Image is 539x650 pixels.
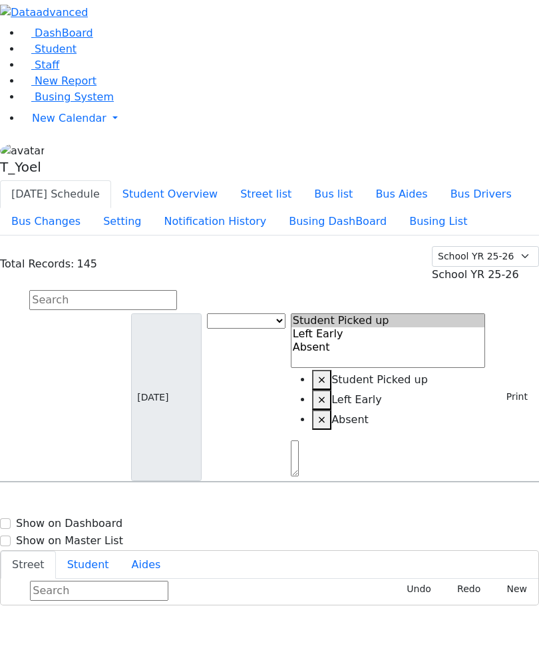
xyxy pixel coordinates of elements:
span: Student Picked up [331,373,428,386]
a: Student [21,43,77,55]
button: Redo [443,579,486,599]
select: Default select example [432,246,539,267]
span: New Report [35,75,96,87]
button: Bus Aides [364,180,439,208]
span: Busing System [35,90,114,103]
span: Absent [331,413,369,426]
span: × [317,413,326,426]
button: Student Overview [111,180,229,208]
a: New Report [21,75,96,87]
li: Absent [312,410,486,430]
option: Student Picked up [291,314,485,327]
button: Street [1,551,56,579]
div: Street [1,579,538,605]
input: Search [29,290,177,310]
span: 145 [77,257,97,270]
button: Student [56,551,120,579]
a: Busing System [21,90,114,103]
li: Student Picked up [312,370,486,390]
button: Bus Drivers [439,180,523,208]
span: Student [35,43,77,55]
span: × [317,393,326,406]
button: Busing DashBoard [277,208,398,236]
span: × [317,373,326,386]
button: Undo [392,579,437,599]
button: Remove item [312,410,331,430]
button: Bus list [303,180,364,208]
a: New Calendar [21,105,539,132]
span: School YR 25-26 [432,268,519,281]
span: Staff [35,59,59,71]
button: Setting [92,208,152,236]
span: DashBoard [35,27,93,39]
span: New Calendar [32,112,106,124]
button: Remove item [312,390,331,410]
li: Left Early [312,390,486,410]
input: Search [30,581,168,601]
button: Busing List [398,208,478,236]
span: Left Early [331,393,382,406]
label: Show on Master List [16,533,123,549]
a: DashBoard [21,27,93,39]
button: New [492,579,533,599]
option: Absent [291,341,485,354]
label: Show on Dashboard [16,516,122,532]
button: Remove item [312,370,331,390]
button: Street list [229,180,303,208]
textarea: Search [291,440,299,476]
option: Left Early [291,327,485,341]
button: Notification History [152,208,277,236]
button: Aides [120,551,172,579]
button: Print [490,387,534,407]
a: Staff [21,59,59,71]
